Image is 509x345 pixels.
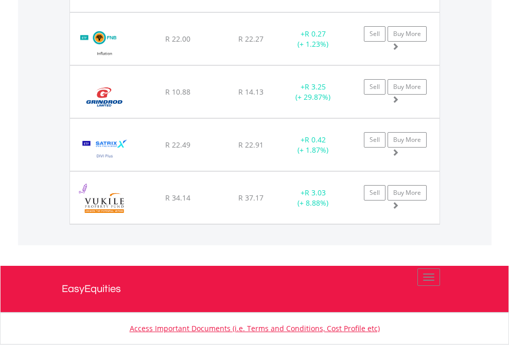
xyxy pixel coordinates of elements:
[165,87,190,97] span: R 10.88
[281,188,345,208] div: + (+ 8.88%)
[165,140,190,150] span: R 22.49
[75,26,134,62] img: EQU.ZA.FNBINF.png
[388,79,427,95] a: Buy More
[364,185,385,201] a: Sell
[281,82,345,102] div: + (+ 29.87%)
[364,132,385,148] a: Sell
[238,193,264,203] span: R 37.17
[165,34,190,44] span: R 22.00
[165,193,190,203] span: R 34.14
[388,132,427,148] a: Buy More
[75,79,133,115] img: EQU.ZA.GND.png
[305,82,326,92] span: R 3.25
[364,26,385,42] a: Sell
[238,87,264,97] span: R 14.13
[388,185,427,201] a: Buy More
[75,132,134,168] img: EQU.ZA.STXDIV.png
[238,34,264,44] span: R 22.27
[130,323,380,333] a: Access Important Documents (i.e. Terms and Conditions, Cost Profile etc)
[388,26,427,42] a: Buy More
[305,29,326,39] span: R 0.27
[364,79,385,95] a: Sell
[281,135,345,155] div: + (+ 1.87%)
[305,188,326,197] span: R 3.03
[238,140,264,150] span: R 22.91
[281,29,345,49] div: + (+ 1.23%)
[62,266,448,312] a: EasyEquities
[305,135,326,144] span: R 0.42
[75,185,133,221] img: EQU.ZA.VKE.png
